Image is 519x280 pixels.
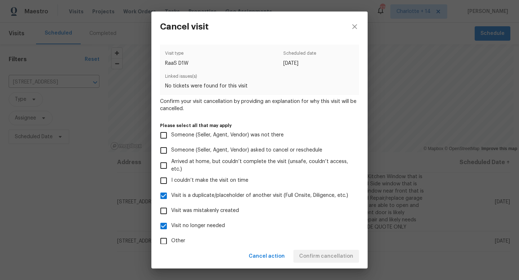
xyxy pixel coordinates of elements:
[246,250,288,263] button: Cancel action
[171,146,322,154] span: Someone (Seller, Agent, Vendor) asked to cancel or reschedule
[171,192,348,199] span: Visit is a duplicate/placeholder of another visit (Full Onsite, Diligence, etc.)
[160,22,209,32] h3: Cancel visit
[283,50,316,60] span: Scheduled date
[171,207,239,214] span: Visit was mistakenly created
[171,237,185,245] span: Other
[160,98,359,112] span: Confirm your visit cancellation by providing an explanation for why this visit will be cancelled.
[165,73,354,83] span: Linked issues(s)
[165,60,188,67] span: RaaS D1W
[171,222,225,230] span: Visit no longer needed
[171,177,248,184] span: I couldn’t make the visit on time
[249,252,285,261] span: Cancel action
[171,158,353,173] span: Arrived at home, but couldn’t complete the visit (unsafe, couldn’t access, etc.)
[283,60,316,67] span: [DATE]
[342,12,368,42] button: close
[165,50,188,60] span: Visit type
[165,82,354,90] span: No tickets were found for this visit
[171,131,284,139] span: Someone (Seller, Agent, Vendor) was not there
[160,123,359,128] label: Please select all that may apply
